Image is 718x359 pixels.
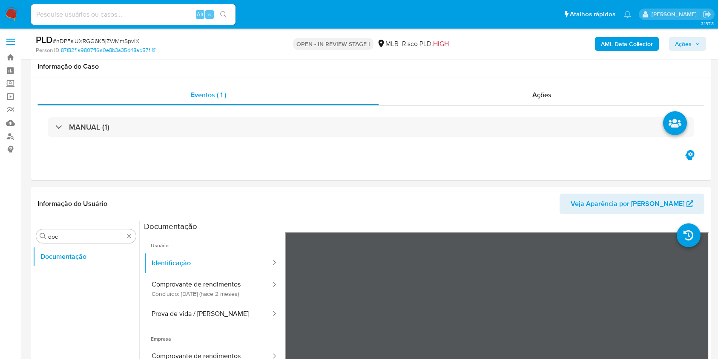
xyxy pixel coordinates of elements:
[53,37,139,45] span: # nDPFsiUXRGG6KBjZWMmSpviX
[48,233,124,240] input: Procurar
[48,117,694,137] div: MANUAL (1)
[703,10,712,19] a: Sair
[37,62,704,71] h1: Informação do Caso
[571,194,684,214] span: Veja Aparência por [PERSON_NAME]
[36,33,53,46] b: PLD
[624,11,631,18] a: Notificações
[61,46,155,54] a: 87f82f1a9807f16a0e8b3a35d48ab57f
[675,37,692,51] span: Ações
[208,10,211,18] span: s
[33,246,139,267] button: Documentação
[36,46,59,54] b: Person ID
[37,200,107,208] h1: Informação do Usuário
[560,194,704,214] button: Veja Aparência por [PERSON_NAME]
[669,37,706,51] button: Ações
[377,39,399,49] div: MLB
[652,10,700,18] p: yngrid.fernandes@mercadolivre.com
[570,10,615,19] span: Atalhos rápidos
[293,38,373,50] p: OPEN - IN REVIEW STAGE I
[191,90,226,100] span: Eventos ( 1 )
[601,37,653,51] b: AML Data Collector
[197,10,204,18] span: Alt
[126,233,132,240] button: Apagar busca
[595,37,659,51] button: AML Data Collector
[40,233,46,240] button: Procurar
[402,39,449,49] span: Risco PLD:
[433,39,449,49] span: HIGH
[215,9,232,20] button: search-icon
[532,90,551,100] span: Ações
[69,122,109,132] h3: MANUAL (1)
[31,9,236,20] input: Pesquise usuários ou casos...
